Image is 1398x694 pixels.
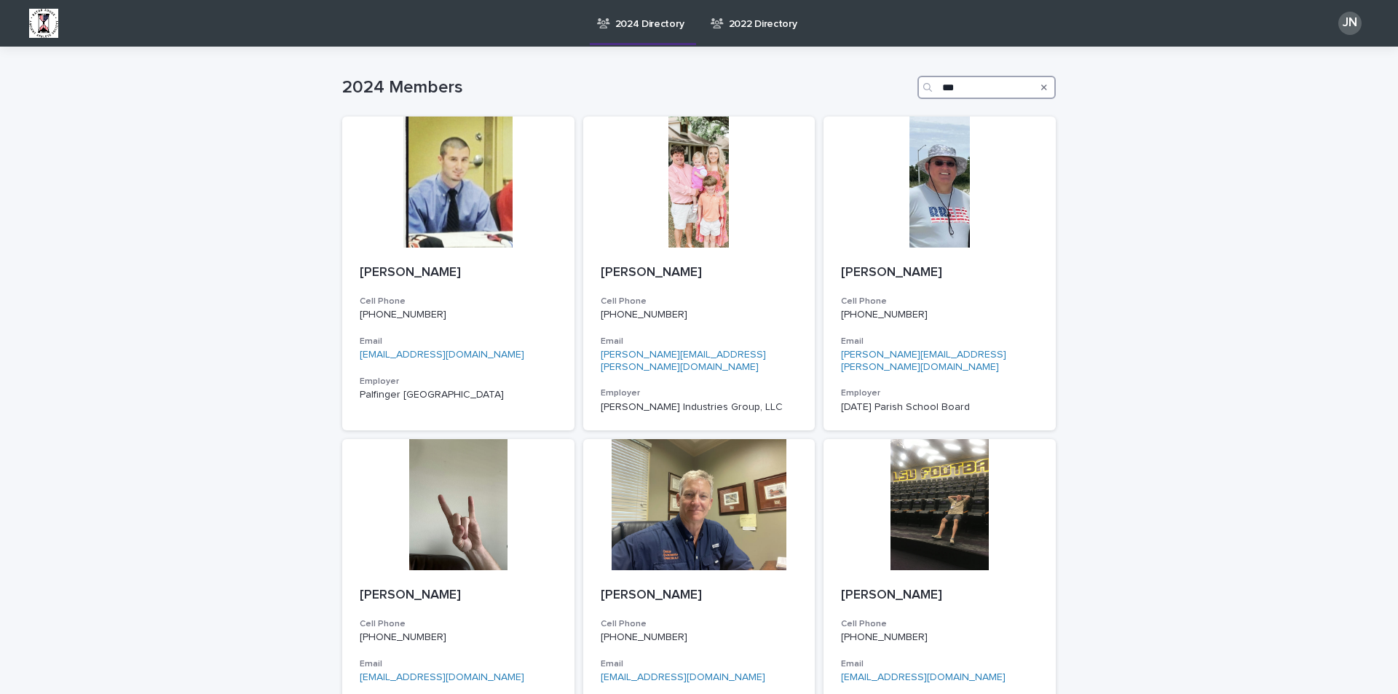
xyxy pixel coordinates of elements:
[360,618,557,630] h3: Cell Phone
[841,296,1038,307] h3: Cell Phone
[360,336,557,347] h3: Email
[601,632,687,642] a: [PHONE_NUMBER]
[841,588,1038,604] p: [PERSON_NAME]
[360,350,524,360] a: [EMAIL_ADDRESS][DOMAIN_NAME]
[583,117,815,430] a: [PERSON_NAME]Cell Phone[PHONE_NUMBER]Email[PERSON_NAME][EMAIL_ADDRESS][PERSON_NAME][DOMAIN_NAME]E...
[601,658,798,670] h3: Email
[360,672,524,682] a: [EMAIL_ADDRESS][DOMAIN_NAME]
[841,265,1038,281] p: [PERSON_NAME]
[841,309,928,320] a: [PHONE_NUMBER]
[601,296,798,307] h3: Cell Phone
[342,77,912,98] h1: 2024 Members
[1338,12,1362,35] div: JN
[360,296,557,307] h3: Cell Phone
[841,672,1006,682] a: [EMAIL_ADDRESS][DOMAIN_NAME]
[360,658,557,670] h3: Email
[601,401,798,414] p: [PERSON_NAME] Industries Group, LLC
[342,117,574,430] a: [PERSON_NAME]Cell Phone[PHONE_NUMBER]Email[EMAIL_ADDRESS][DOMAIN_NAME]EmployerPalfinger [GEOGRAPH...
[841,618,1038,630] h3: Cell Phone
[841,401,1038,414] p: [DATE] Parish School Board
[841,387,1038,399] h3: Employer
[841,632,928,642] a: [PHONE_NUMBER]
[601,350,766,372] a: [PERSON_NAME][EMAIL_ADDRESS][PERSON_NAME][DOMAIN_NAME]
[360,588,557,604] p: [PERSON_NAME]
[29,9,58,38] img: BsxibNoaTPe9uU9VL587
[841,658,1038,670] h3: Email
[824,117,1056,430] a: [PERSON_NAME]Cell Phone[PHONE_NUMBER]Email[PERSON_NAME][EMAIL_ADDRESS][PERSON_NAME][DOMAIN_NAME]E...
[360,376,557,387] h3: Employer
[601,387,798,399] h3: Employer
[917,76,1056,99] input: Search
[601,336,798,347] h3: Email
[601,588,798,604] p: [PERSON_NAME]
[601,618,798,630] h3: Cell Phone
[841,350,1006,372] a: [PERSON_NAME][EMAIL_ADDRESS][PERSON_NAME][DOMAIN_NAME]
[360,389,557,401] p: Palfinger [GEOGRAPHIC_DATA]
[360,309,446,320] a: [PHONE_NUMBER]
[360,265,557,281] p: [PERSON_NAME]
[601,309,687,320] a: [PHONE_NUMBER]
[601,265,798,281] p: [PERSON_NAME]
[841,336,1038,347] h3: Email
[360,632,446,642] a: [PHONE_NUMBER]
[601,672,765,682] a: [EMAIL_ADDRESS][DOMAIN_NAME]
